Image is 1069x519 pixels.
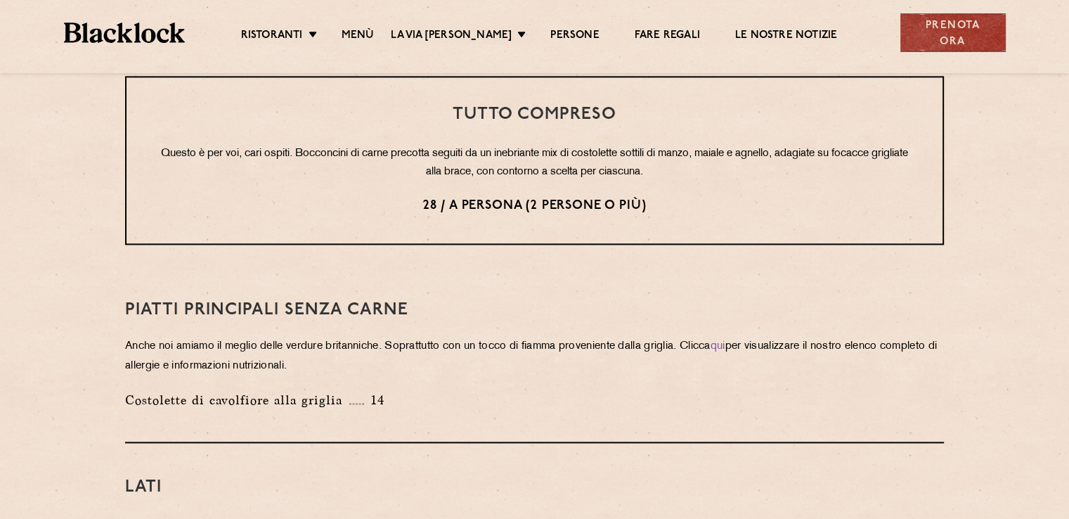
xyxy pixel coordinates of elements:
[125,393,342,406] font: Costolette di cavolfiore alla griglia
[125,479,162,496] font: Lati
[550,30,599,41] font: Persone
[391,30,512,41] font: La via [PERSON_NAME]
[342,30,374,41] font: Menù
[161,148,908,177] font: Questo è per voi, cari ospiti. Bocconcini di carne precotta seguiti da un inebriante mix di costo...
[926,20,980,47] font: Prenota ora
[371,393,384,406] font: 14
[735,30,837,41] font: Le nostre notizie
[241,29,303,44] a: Ristoranti
[391,29,512,44] a: La via [PERSON_NAME]
[125,302,408,319] font: Piatti principali senza carne
[550,29,599,44] a: Persone
[635,30,700,41] font: Fare regali
[125,341,711,352] font: Anche noi amiamo il meglio delle verdure britanniche. Soprattutto con un tocco di fiamma provenie...
[711,341,725,352] a: qui
[241,30,303,41] font: Ristoranti
[635,29,700,44] a: Fare regali
[423,200,647,212] font: 28 / a persona (2 persone o più)
[735,29,837,44] a: Le nostre notizie
[342,29,374,44] a: Menù
[64,23,186,43] img: BL_Textured_Logo-footer-cropped.svg
[453,106,616,123] font: Tutto compreso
